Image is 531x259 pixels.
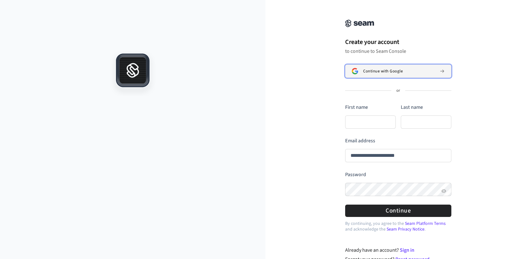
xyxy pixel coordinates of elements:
a: Seam Privacy Notice [387,226,424,232]
span: Continue with Google [363,69,403,74]
label: Email address [345,137,375,144]
div: Already have an account? [345,246,452,254]
p: By continuing, you agree to the and acknowledge the . [345,221,451,232]
label: Password [345,171,366,178]
p: or [396,88,400,94]
p: to continue to Seam Console [345,48,451,54]
img: Seam Console [345,20,374,27]
h1: Create your account [345,37,451,47]
button: Show password [440,187,448,195]
a: Seam Platform Terms [405,220,446,227]
button: Continue [345,205,451,217]
label: Last name [401,104,423,111]
a: Sign in [400,247,414,254]
label: First name [345,104,368,111]
button: Sign in with GoogleContinue with Google [345,65,451,78]
img: Sign in with Google [352,68,358,74]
